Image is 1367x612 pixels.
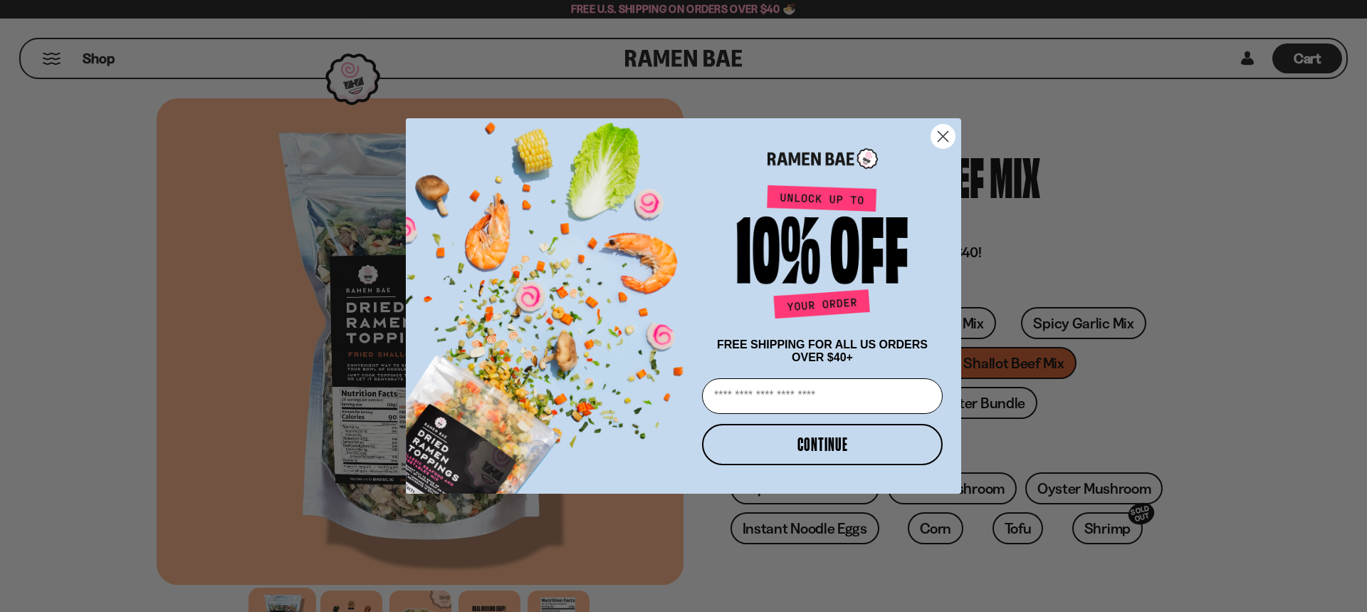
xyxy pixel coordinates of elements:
[406,106,696,494] img: ce7035ce-2e49-461c-ae4b-8ade7372f32c.png
[717,338,928,363] span: FREE SHIPPING FOR ALL US ORDERS OVER $40+
[733,185,911,324] img: Unlock up to 10% off
[931,124,955,149] button: Close dialog
[702,424,943,465] button: CONTINUE
[768,147,878,170] img: Ramen Bae Logo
